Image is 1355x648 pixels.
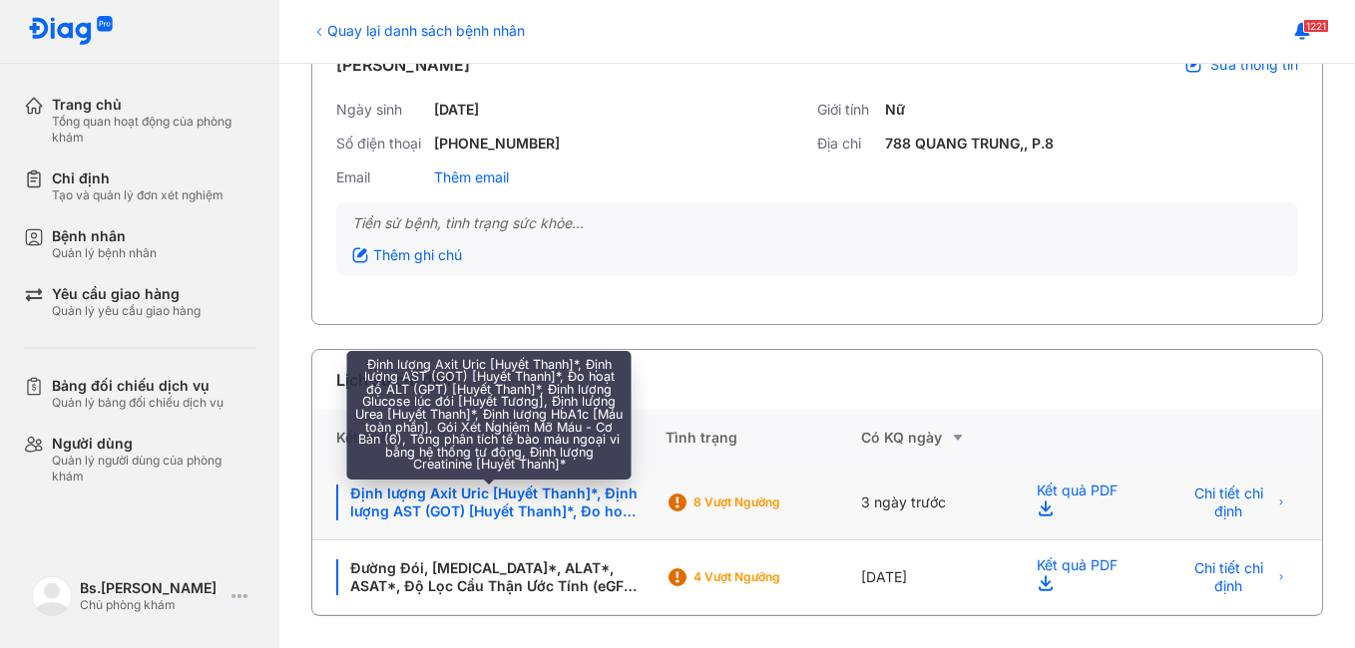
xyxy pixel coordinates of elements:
[52,453,255,485] div: Quản lý người dùng của phòng khám
[1013,466,1148,540] div: Kết quả PDF
[52,187,224,203] div: Tạo và quản lý đơn xét nghiệm
[52,96,255,114] div: Trang chủ
[312,410,666,466] div: Kết quả
[52,303,201,319] div: Quản lý yêu cầu giao hàng
[52,395,224,411] div: Quản lý bảng đối chiếu dịch vụ
[693,494,853,510] div: 8 Vượt ngưỡng
[80,597,224,613] div: Chủ phòng khám
[336,368,457,392] div: Lịch sử chỉ định
[52,169,224,187] div: Chỉ định
[1210,56,1298,74] span: Sửa thông tin
[336,101,426,119] div: Ngày sinh
[80,579,224,597] div: Bs.[PERSON_NAME]
[352,246,462,264] div: Thêm ghi chú
[336,559,642,595] div: Đường Đói, [MEDICAL_DATA]*, ALAT*, ASAT*, Độ Lọc Cầu Thận Ước Tính (eGFR), Công Thức Máu, Bộ mỡ (...
[52,435,255,453] div: Người dùng
[336,168,426,186] div: Email
[861,426,1013,450] div: Có KQ ngày
[336,135,426,153] div: Số điện thoại
[817,135,877,153] div: Địa chỉ
[52,377,224,395] div: Bảng đối chiếu dịch vụ
[52,114,255,146] div: Tổng quan hoạt động của phòng khám
[1184,559,1271,595] span: Chi tiết chỉ định
[28,16,114,47] img: logo
[1303,19,1329,33] span: 1221
[861,540,1013,615] div: [DATE]
[1013,540,1148,615] div: Kết quả PDF
[336,485,642,520] div: Định lượng Axit Uric [Huyết Thanh]*, Định lượng AST (GOT) [Huyết Thanh]*, Đo hoạt độ ALT (GPT) [H...
[885,101,905,119] div: Nữ
[817,101,877,119] div: Giới tính
[434,168,509,186] div: Thêm email
[52,285,201,303] div: Yêu cầu giao hàng
[32,576,72,616] img: logo
[885,135,1054,153] div: 788 QUANG TRUNG,, P.8
[1172,486,1298,518] button: Chi tiết chỉ định
[52,227,157,245] div: Bệnh nhân
[311,20,525,41] div: Quay lại danh sách bệnh nhân
[434,135,560,153] div: [PHONE_NUMBER]
[434,101,479,119] div: [DATE]
[1184,485,1271,520] span: Chi tiết chỉ định
[666,410,861,466] div: Tình trạng
[352,214,1282,232] div: Tiền sử bệnh, tình trạng sức khỏe...
[693,569,853,585] div: 4 Vượt ngưỡng
[52,245,157,261] div: Quản lý bệnh nhân
[861,466,1013,540] div: 3 ngày trước
[336,53,470,77] div: [PERSON_NAME]
[1172,561,1298,593] button: Chi tiết chỉ định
